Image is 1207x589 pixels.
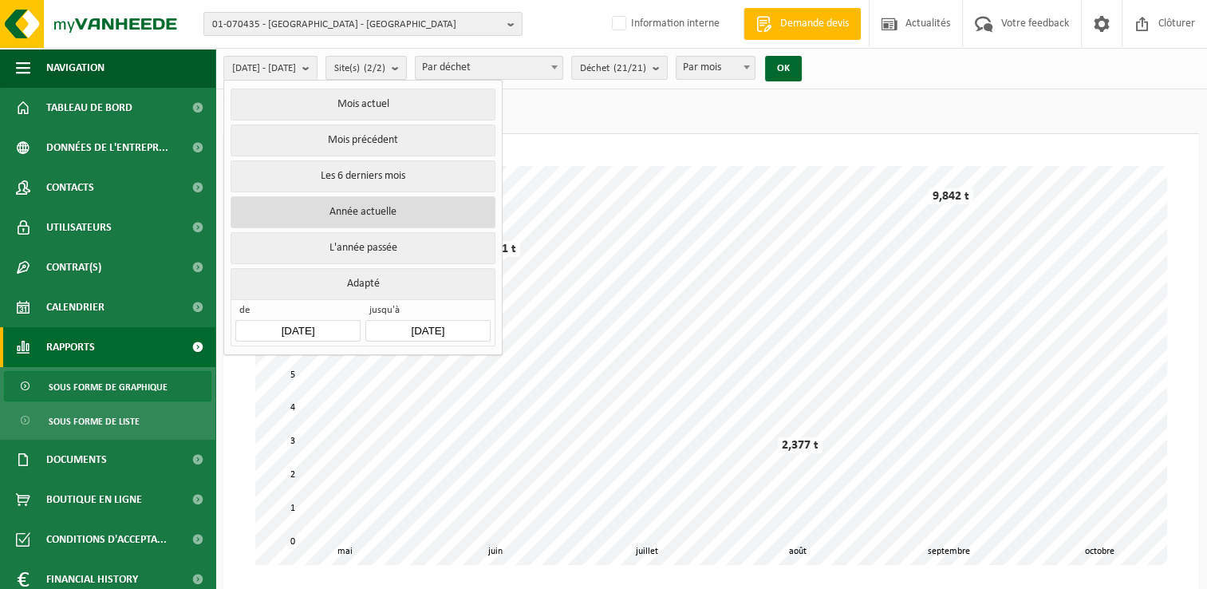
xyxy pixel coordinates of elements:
[231,125,495,156] button: Mois précédent
[232,57,296,81] span: [DATE] - [DATE]
[571,56,668,80] button: Déchet(21/21)
[231,196,495,228] button: Année actuelle
[46,128,168,168] span: Données de l'entrepr...
[231,268,495,299] button: Adapté
[580,57,646,81] span: Déchet
[4,371,211,401] a: Sous forme de graphique
[676,56,755,80] span: Par mois
[325,56,407,80] button: Site(s)(2/2)
[46,327,95,367] span: Rapports
[235,304,360,320] span: de
[49,406,140,437] span: Sous forme de liste
[415,56,563,80] span: Par déchet
[776,16,853,32] span: Demande devis
[334,57,385,81] span: Site(s)
[46,480,142,520] span: Boutique en ligne
[613,63,646,73] count: (21/21)
[49,372,168,402] span: Sous forme de graphique
[676,57,755,79] span: Par mois
[46,247,101,287] span: Contrat(s)
[416,57,562,79] span: Par déchet
[231,232,495,264] button: L'année passée
[223,56,318,80] button: [DATE] - [DATE]
[46,168,94,208] span: Contacts
[203,12,523,36] button: 01-070435 - [GEOGRAPHIC_DATA] - [GEOGRAPHIC_DATA]
[929,188,973,204] div: 9,842 t
[46,440,107,480] span: Documents
[765,56,802,81] button: OK
[231,160,495,192] button: Les 6 derniers mois
[46,520,167,559] span: Conditions d'accepta...
[46,88,132,128] span: Tableau de bord
[744,8,861,40] a: Demande devis
[212,13,501,37] span: 01-070435 - [GEOGRAPHIC_DATA] - [GEOGRAPHIC_DATA]
[365,304,490,320] span: jusqu'à
[364,63,385,73] count: (2/2)
[778,437,822,453] div: 2,377 t
[46,287,105,327] span: Calendrier
[4,405,211,436] a: Sous forme de liste
[609,12,720,36] label: Information interne
[46,208,112,247] span: Utilisateurs
[231,89,495,121] button: Mois actuel
[46,48,105,88] span: Navigation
